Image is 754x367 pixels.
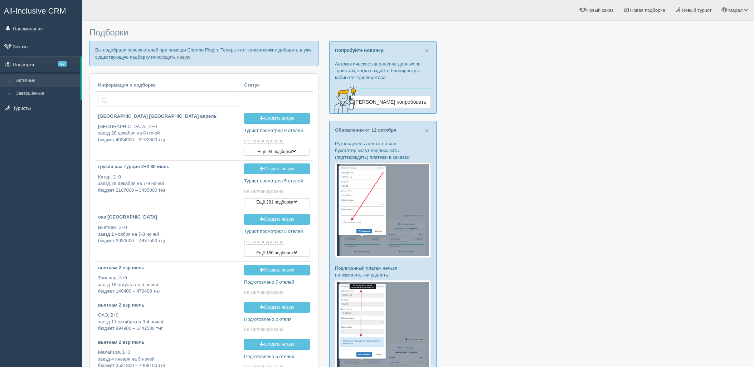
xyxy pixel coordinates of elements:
button: Close [425,127,429,134]
th: Информация о подборке [95,79,241,92]
span: Подборки [89,28,128,37]
a: [GEOGRAPHIC_DATA] [GEOGRAPHIC_DATA] апрель [GEOGRAPHIC_DATA], 2+0заезд 28 декабря на 8 ночейбюдже... [95,110,241,149]
th: Статус [241,79,313,92]
button: Ещё 150 подборок [244,249,310,257]
span: не запланировано [244,239,283,245]
a: Создать новую [244,265,310,275]
p: грузия оаэ турция 2+2 30 июнь [98,163,238,170]
p: вьетнам 2 взр июль [98,265,238,271]
p: Турист посмотрел 5 отелей [244,178,310,185]
span: × [425,47,429,55]
a: Завершённые [13,87,81,100]
p: Таиланд, 3+0 заезд 18 августа на 5 ночей бюджет 140400 – 470400 тңг [98,275,238,295]
span: Марал [728,8,743,13]
a: не запланировано [244,239,285,245]
p: Вьетнам, 2+0 заезд 2 ноября на 7-8 ночей бюджет 2930600 – 4837500 тңг [98,224,238,244]
a: Создать новую [244,163,310,174]
p: вьетнам 2 взр июль [98,302,238,309]
p: вьетнам 2 взр июль [98,339,238,346]
span: не запланировано [244,138,283,144]
a: [PERSON_NAME] попробовать [349,96,431,108]
a: All-Inclusive CRM [0,0,82,20]
input: Поиск по стране или туристу [98,95,238,107]
p: Подготовлено 7 отелей [244,279,310,286]
a: Создать новую [244,113,310,124]
p: [GEOGRAPHIC_DATA], 2+0 заезд 28 декабря на 8 ночей бюджет 4034900 – 5102800 тңг [98,123,238,143]
button: Ещё 281 подборка [244,198,310,206]
a: Создать новую [244,214,310,225]
a: вьетнам 2 взр июль Таиланд, 3+0заезд 18 августа на 5 ночейбюджет 140400 – 470400 тңг [95,262,241,298]
p: Автоматическое заполнение данных по туристам, когда создаёте бронировку в кабинете туроператора [335,60,431,81]
span: Новый турист [682,8,711,13]
span: Новый заказ [586,8,613,13]
span: 10 [58,61,67,67]
span: не запланировано [244,189,283,194]
a: создать новую [159,54,190,60]
button: Close [425,47,429,54]
a: оаэ [GEOGRAPHIC_DATA] Вьетнам, 2+0заезд 2 ноября на 7-8 ночейбюджет 2930600 – 4837500 тңг [95,211,241,250]
p: [GEOGRAPHIC_DATA] [GEOGRAPHIC_DATA] апрель [98,113,238,120]
a: Создать новую [244,339,310,350]
p: Руководитель агентства или бухгалтер могут подписывать (подтверждать) платежи в заказах: [335,140,431,161]
span: × [425,126,429,134]
a: вьетнам 2 взр июль ОАЭ, 2+0заезд 11 октября на 3-4 ночейбюджет 994900 – 1442500 тңг [95,299,241,335]
img: %D0%BF%D0%BE%D0%B4%D1%82%D0%B2%D0%B5%D1%80%D0%B6%D0%B4%D0%B5%D0%BD%D0%B8%D0%B5-%D0%BE%D0%BF%D0%BB... [335,162,431,258]
span: не запланировано [244,327,283,332]
p: Турист посмотрел 5 отелей [244,228,310,235]
a: не запланировано [244,138,285,144]
a: не запланировано [244,327,285,332]
span: All-Inclusive CRM [4,6,66,15]
p: оаэ [GEOGRAPHIC_DATA] [98,214,238,221]
p: Вы подобрали список отелей при помощи Chrome Plugin. Теперь этот список можно добавить в уже суще... [89,41,318,66]
a: не запланировано [244,289,285,295]
p: Подготовлено 5 отелей [244,353,310,360]
p: Подписанный платеж нельзя ни изменить, ни удалить: [335,265,431,278]
span: Новая подборка [630,8,665,13]
a: грузия оаэ турция 2+2 30 июнь Катар, 2+0заезд 29 декабря на 7-9 ночейбюджет 2107000 – 3455000 тңг [95,161,241,200]
img: creative-idea-2907357.png [330,85,358,114]
p: Попробуйте новинку! [335,47,431,54]
a: Активные [13,74,81,87]
a: не запланировано [244,189,285,194]
span: не запланировано [244,289,283,295]
button: Ещё 94 подборки [244,148,310,156]
p: Турист посмотрел 9 отелей [244,127,310,134]
p: ОАЭ, 2+0 заезд 11 октября на 3-4 ночей бюджет 994900 – 1442500 тңг [98,312,238,332]
a: Создать новую [244,302,310,313]
p: Катар, 2+0 заезд 29 декабря на 7-9 ночей бюджет 2107000 – 3455000 тңг [98,174,238,194]
a: Обновления от 12 октября [335,127,397,133]
p: Подготовлено 2 отеля [244,316,310,323]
